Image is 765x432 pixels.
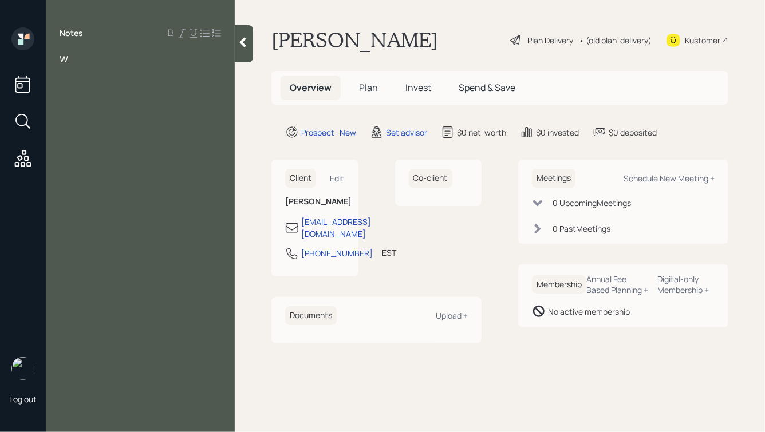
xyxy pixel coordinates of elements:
[553,197,631,209] div: 0 Upcoming Meeting s
[457,126,506,138] div: $0 net-worth
[536,126,579,138] div: $0 invested
[11,357,34,380] img: hunter_neumayer.jpg
[685,34,720,46] div: Kustomer
[9,394,37,405] div: Log out
[527,34,573,46] div: Plan Delivery
[658,274,715,295] div: Digital-only Membership +
[60,27,83,39] label: Notes
[60,53,68,65] span: W
[285,169,316,188] h6: Client
[359,81,378,94] span: Plan
[553,223,610,235] div: 0 Past Meeting s
[579,34,652,46] div: • (old plan-delivery)
[301,216,371,240] div: [EMAIL_ADDRESS][DOMAIN_NAME]
[301,247,373,259] div: [PHONE_NUMBER]
[624,173,715,184] div: Schedule New Meeting +
[330,173,345,184] div: Edit
[532,169,575,188] h6: Meetings
[532,275,586,294] h6: Membership
[586,274,649,295] div: Annual Fee Based Planning +
[436,310,468,321] div: Upload +
[301,126,356,138] div: Prospect · New
[382,247,396,259] div: EST
[290,81,332,94] span: Overview
[285,197,345,207] h6: [PERSON_NAME]
[285,306,337,325] h6: Documents
[548,306,630,318] div: No active membership
[386,126,427,138] div: Set advisor
[271,27,438,53] h1: [PERSON_NAME]
[405,81,431,94] span: Invest
[609,126,657,138] div: $0 deposited
[459,81,515,94] span: Spend & Save
[409,169,452,188] h6: Co-client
